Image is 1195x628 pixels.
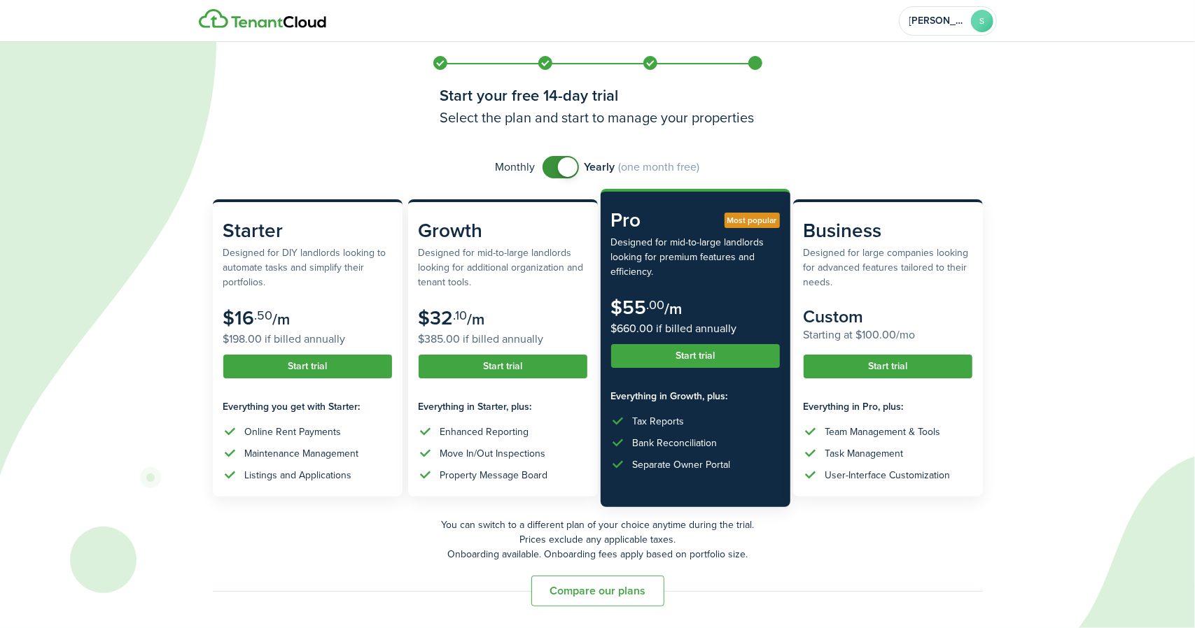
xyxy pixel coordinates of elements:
[223,399,392,414] subscription-pricing-card-features-title: Everything you get with Starter:
[647,296,665,314] subscription-pricing-card-price-cents: .00
[419,245,587,290] subscription-pricing-card-description: Designed for mid-to-large landlords looking for additional organization and tenant tools.
[611,320,780,337] subscription-pricing-card-price-annual: $660.00 if billed annually
[825,468,951,483] div: User-Interface Customization
[440,107,755,128] h3: Select the plan and start to manage your properties
[223,304,255,332] subscription-pricing-card-price-amount: $16
[223,216,392,245] subscription-pricing-card-title: Starter
[223,245,392,290] subscription-pricing-card-description: Designed for DIY landlords looking to automate tasks and simplify their portfolios.
[909,16,965,26] span: Scott
[419,331,587,348] subscription-pricing-card-price-annual: $385.00 if billed annually
[213,518,983,562] p: You can switch to a different plan of your choice anytime during the trial. Prices exclude any ap...
[440,84,755,107] h1: Start your free 14-day trial
[899,6,997,36] button: Open menu
[419,304,454,332] subscription-pricing-card-price-amount: $32
[440,424,529,439] div: Enhanced Reporting
[255,306,273,324] subscription-pricing-card-price-cents: .50
[496,159,536,176] span: Monthly
[245,424,342,439] div: Online Rent Payments
[223,355,392,378] button: Start trial
[223,331,392,348] subscription-pricing-card-price-annual: $198.00 if billed annually
[245,446,359,461] div: Maintenance Management
[419,355,587,378] button: Start trial
[804,399,972,414] subscription-pricing-card-features-title: Everything in Pro, plus:
[804,355,972,378] button: Start trial
[611,344,780,368] button: Start trial
[633,457,731,472] div: Separate Owner Portal
[633,414,685,429] div: Tax Reports
[454,306,468,324] subscription-pricing-card-price-cents: .10
[611,206,780,235] subscription-pricing-card-title: Pro
[273,308,291,331] subscription-pricing-card-price-period: /m
[611,235,780,279] subscription-pricing-card-description: Designed for mid-to-large landlords looking for premium features and efficiency.
[804,245,972,290] subscription-pricing-card-description: Designed for large companies looking for advanced features tailored to their needs.
[199,9,326,29] img: Logo
[419,216,587,245] subscription-pricing-card-title: Growth
[825,446,904,461] div: Task Management
[419,399,587,414] subscription-pricing-card-features-title: Everything in Starter, plus:
[825,424,941,439] div: Team Management & Tools
[245,468,352,483] div: Listings and Applications
[611,293,647,322] subscription-pricing-card-price-amount: $55
[804,327,972,343] subscription-pricing-card-price-annual: Starting at $100.00/mo
[633,436,718,450] div: Bank Reconciliation
[468,308,485,331] subscription-pricing-card-price-period: /m
[440,468,548,483] div: Property Message Board
[727,214,777,227] span: Most popular
[531,576,664,606] button: Compare our plans
[971,10,993,32] avatar-text: S
[804,216,972,245] subscription-pricing-card-title: Business
[611,389,780,404] subscription-pricing-card-features-title: Everything in Growth, plus:
[665,297,683,320] subscription-pricing-card-price-period: /m
[804,304,864,329] subscription-pricing-card-price-amount: Custom
[440,446,546,461] div: Move In/Out Inspections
